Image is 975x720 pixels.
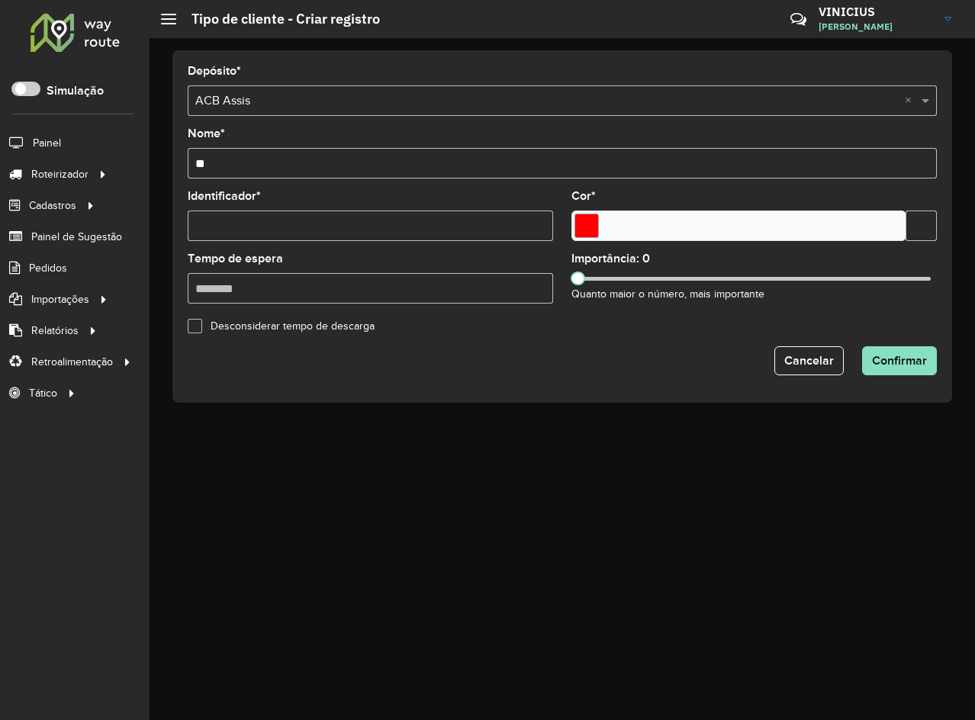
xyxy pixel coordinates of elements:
span: Clear all [905,92,918,110]
label: Cor [571,187,596,205]
span: Retroalimentação [31,354,113,370]
h3: VINICIUS [819,5,933,19]
label: Identificador [188,187,261,205]
span: Cancelar [784,354,834,367]
span: Confirmar [872,354,927,367]
span: Relatórios [31,323,79,339]
span: Importações [31,291,89,307]
h2: Tipo de cliente - Criar registro [176,11,380,27]
button: Confirmar [862,346,937,375]
span: [PERSON_NAME] [819,20,933,34]
span: Cadastros [29,198,76,214]
span: Painel de Sugestão [31,229,122,245]
span: Pedidos [29,260,67,276]
label: Nome [188,124,225,143]
label: Importância: 0 [571,249,650,268]
span: Tático [29,385,57,401]
label: Depósito [188,62,241,80]
span: Roteirizador [31,166,88,182]
button: Cancelar [774,346,844,375]
input: Select a color [574,214,599,238]
label: Simulação [47,82,104,100]
small: Quanto maior o número, mais importante [571,288,764,300]
label: Tempo de espera [188,249,283,268]
label: Desconsiderar tempo de descarga [203,321,375,332]
span: Painel [33,135,61,151]
a: Contato Rápido [782,3,815,36]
